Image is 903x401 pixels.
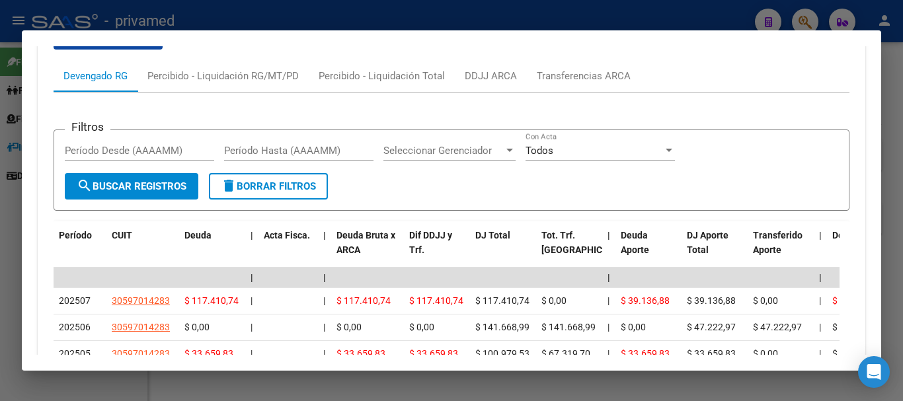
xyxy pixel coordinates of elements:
[221,180,316,192] span: Borrar Filtros
[245,221,258,279] datatable-header-cell: |
[77,180,186,192] span: Buscar Registros
[470,221,536,279] datatable-header-cell: DJ Total
[383,145,504,157] span: Seleccionar Gerenciador
[112,322,170,332] span: 30597014283
[827,221,893,279] datatable-header-cell: Deuda Contr.
[404,221,470,279] datatable-header-cell: Dif DDJJ y Trf.
[541,295,567,306] span: $ 0,00
[832,322,857,332] span: $ 0,00
[112,230,132,240] span: CUIT
[251,322,253,332] span: |
[63,69,128,83] div: Devengado RG
[608,322,609,332] span: |
[621,322,646,332] span: $ 0,00
[602,221,615,279] datatable-header-cell: |
[409,295,463,306] span: $ 117.410,74
[832,295,881,306] span: $ 78.273,85
[319,69,445,83] div: Percibido - Liquidación Total
[323,272,326,283] span: |
[541,348,590,359] span: $ 67.319,70
[682,221,748,279] datatable-header-cell: DJ Aporte Total
[608,230,610,240] span: |
[251,295,253,306] span: |
[112,295,170,306] span: 30597014283
[147,69,299,83] div: Percibido - Liquidación RG/MT/PD
[687,322,736,332] span: $ 47.222,97
[753,348,778,359] span: $ 0,00
[475,322,530,332] span: $ 141.668,99
[184,295,239,306] span: $ 117.410,74
[65,120,110,134] h3: Filtros
[541,322,596,332] span: $ 141.668,99
[475,348,530,359] span: $ 100.979,53
[687,230,728,256] span: DJ Aporte Total
[687,348,736,359] span: $ 33.659,83
[621,230,649,256] span: Deuda Aporte
[832,348,857,359] span: $ 0,00
[323,322,325,332] span: |
[77,178,93,194] mat-icon: search
[336,322,362,332] span: $ 0,00
[753,295,778,306] span: $ 0,00
[409,322,434,332] span: $ 0,00
[209,173,328,200] button: Borrar Filtros
[475,295,530,306] span: $ 117.410,74
[251,348,253,359] span: |
[858,356,890,388] div: Open Intercom Messenger
[336,230,395,256] span: Deuda Bruta x ARCA
[331,221,404,279] datatable-header-cell: Deuda Bruta x ARCA
[65,173,198,200] button: Buscar Registros
[323,348,325,359] span: |
[54,221,106,279] datatable-header-cell: Período
[323,295,325,306] span: |
[608,295,609,306] span: |
[251,230,253,240] span: |
[336,348,385,359] span: $ 33.659,83
[819,322,821,332] span: |
[832,230,886,240] span: Deuda Contr.
[59,322,91,332] span: 202506
[526,145,553,157] span: Todos
[621,295,670,306] span: $ 39.136,88
[814,221,827,279] datatable-header-cell: |
[264,230,310,240] span: Acta Fisca.
[819,272,822,283] span: |
[608,348,609,359] span: |
[409,348,458,359] span: $ 33.659,83
[615,221,682,279] datatable-header-cell: Deuda Aporte
[59,230,92,240] span: Período
[323,230,326,240] span: |
[819,295,821,306] span: |
[221,178,237,194] mat-icon: delete
[106,221,179,279] datatable-header-cell: CUIT
[184,230,212,240] span: Deuda
[621,348,670,359] span: $ 33.659,83
[59,295,91,306] span: 202507
[112,348,170,359] span: 30597014283
[59,348,91,359] span: 202505
[537,69,631,83] div: Transferencias ARCA
[184,348,233,359] span: $ 33.659,83
[753,322,802,332] span: $ 47.222,97
[819,348,821,359] span: |
[541,230,631,256] span: Tot. Trf. [GEOGRAPHIC_DATA]
[753,230,803,256] span: Transferido Aporte
[336,295,391,306] span: $ 117.410,74
[179,221,245,279] datatable-header-cell: Deuda
[409,230,452,256] span: Dif DDJJ y Trf.
[184,322,210,332] span: $ 0,00
[608,272,610,283] span: |
[819,230,822,240] span: |
[475,230,510,240] span: DJ Total
[687,295,736,306] span: $ 39.136,88
[748,221,814,279] datatable-header-cell: Transferido Aporte
[318,221,331,279] datatable-header-cell: |
[465,69,517,83] div: DDJJ ARCA
[251,272,253,283] span: |
[536,221,602,279] datatable-header-cell: Tot. Trf. Bruto
[258,221,318,279] datatable-header-cell: Acta Fisca.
